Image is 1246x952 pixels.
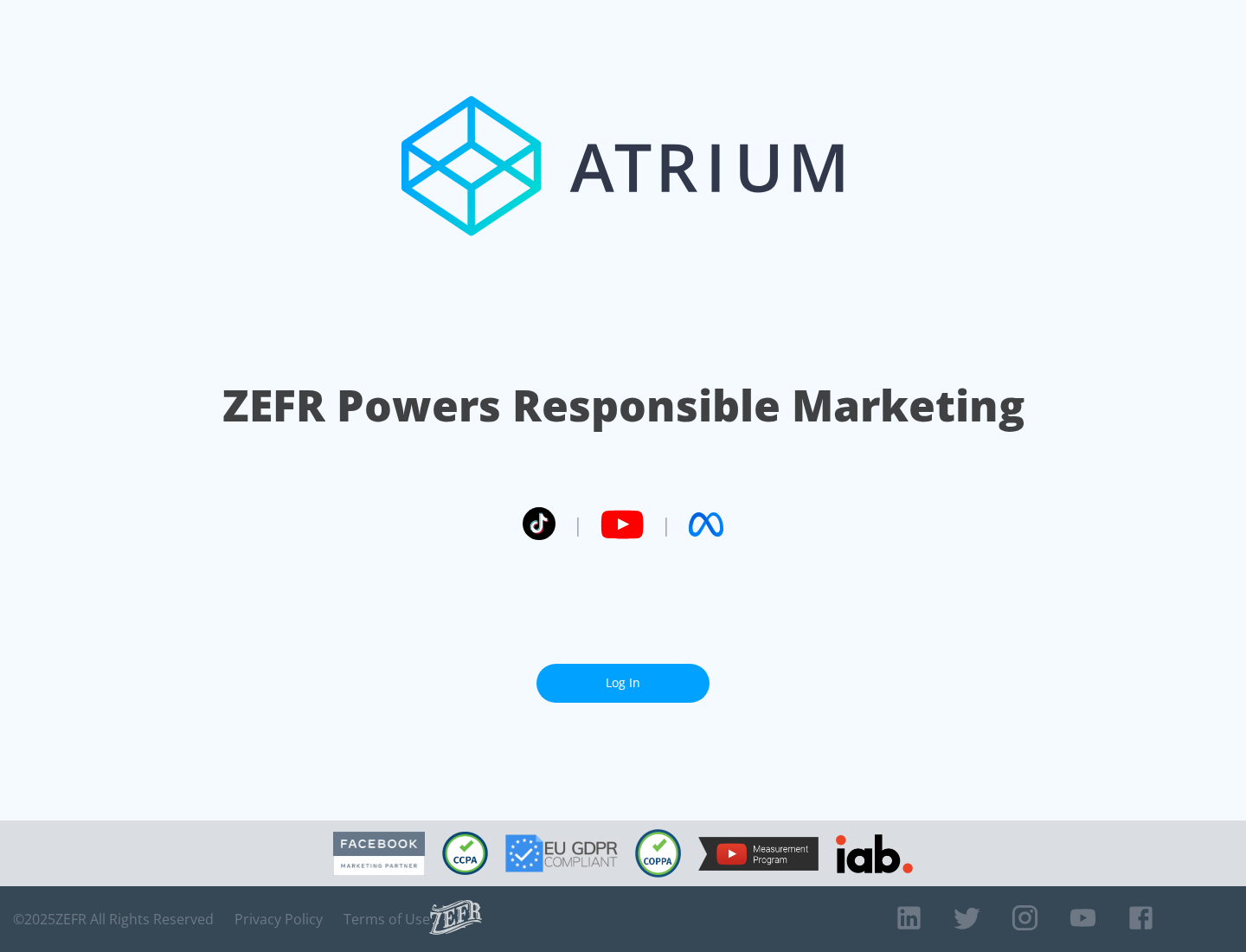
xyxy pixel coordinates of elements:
span: | [573,511,583,537]
span: | [661,511,671,537]
span: © 2025 ZEFR All Rights Reserved [13,910,214,928]
img: Facebook Marketing Partner [333,832,425,876]
img: COPPA Compliant [635,829,681,878]
h1: ZEFR Powers Responsible Marketing [222,376,1024,435]
img: CCPA Compliant [442,832,488,875]
img: GDPR Compliant [505,834,618,872]
a: Terms of Use [344,910,430,928]
img: IAB [836,834,913,873]
a: Privacy Policy [234,910,323,928]
a: Log In [536,664,710,703]
img: YouTube Measurement Program [698,837,819,871]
